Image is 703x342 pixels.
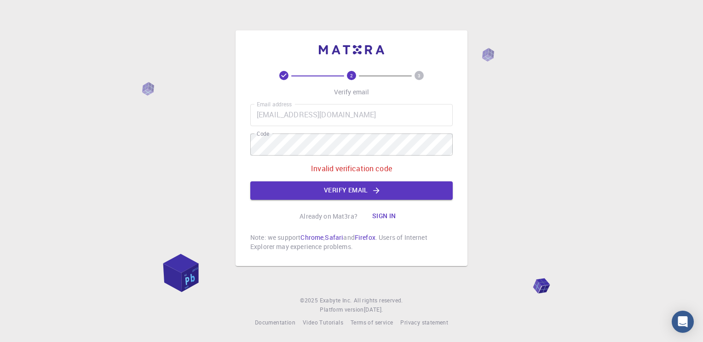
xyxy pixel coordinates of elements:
[400,319,448,326] span: Privacy statement
[257,130,269,138] label: Code
[364,305,383,314] a: [DATE].
[255,318,295,327] a: Documentation
[303,319,343,326] span: Video Tutorials
[325,233,343,242] a: Safari
[255,319,295,326] span: Documentation
[350,72,353,79] text: 2
[303,318,343,327] a: Video Tutorials
[320,305,363,314] span: Platform version
[351,318,393,327] a: Terms of service
[418,72,421,79] text: 3
[400,318,448,327] a: Privacy statement
[250,233,453,251] p: Note: we support , and . Users of Internet Explorer may experience problems.
[300,212,357,221] p: Already on Mat3ra?
[351,319,393,326] span: Terms of service
[320,296,352,304] span: Exabyte Inc.
[354,296,403,305] span: All rights reserved.
[300,233,323,242] a: Chrome
[364,306,383,313] span: [DATE] .
[257,100,292,108] label: Email address
[320,296,352,305] a: Exabyte Inc.
[355,233,375,242] a: Firefox
[672,311,694,333] div: Open Intercom Messenger
[334,87,369,97] p: Verify email
[250,181,453,200] button: Verify email
[300,296,319,305] span: © 2025
[311,163,392,174] p: Invalid verification code
[365,207,403,226] button: Sign in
